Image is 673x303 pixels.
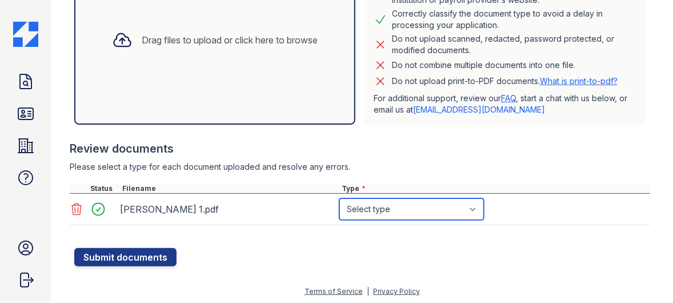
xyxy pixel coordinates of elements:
[70,161,650,173] div: Please select a type for each document uploaded and resolve any errors.
[392,33,636,56] div: Do not upload scanned, redacted, password protected, or modified documents.
[120,200,335,218] div: [PERSON_NAME] 1.pdf
[392,75,618,87] p: Do not upload print-to-PDF documents.
[13,22,38,47] img: CE_Icon_Blue-c292c112584629df590d857e76928e9f676e5b41ef8f769ba2f05ee15b207248.png
[74,248,177,266] button: Submit documents
[339,184,650,193] div: Type
[142,33,318,47] div: Drag files to upload or click here to browse
[540,76,618,86] a: What is print-to-pdf?
[413,105,545,114] a: [EMAIL_ADDRESS][DOMAIN_NAME]
[88,184,120,193] div: Status
[392,58,575,72] div: Do not combine multiple documents into one file.
[305,287,363,296] a: Terms of Service
[392,8,636,31] div: Correctly classify the document type to avoid a delay in processing your application.
[501,93,516,103] a: FAQ
[70,141,650,157] div: Review documents
[367,287,369,296] div: |
[374,93,636,115] p: For additional support, review our , start a chat with us below, or email us at
[120,184,339,193] div: Filename
[373,287,420,296] a: Privacy Policy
